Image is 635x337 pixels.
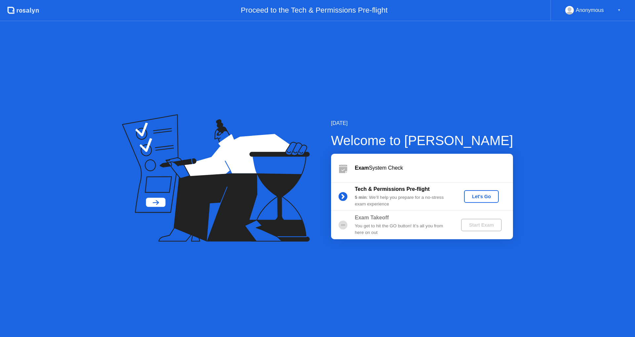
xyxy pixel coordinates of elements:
button: Start Exam [461,219,502,231]
div: : We’ll help you prepare for a no-stress exam experience [355,194,450,208]
b: Exam Takeoff [355,215,389,220]
div: Let's Go [467,194,496,199]
button: Let's Go [464,190,499,203]
b: Exam [355,165,369,171]
div: Start Exam [464,222,499,228]
b: 5 min [355,195,367,200]
div: Anonymous [576,6,604,15]
div: Welcome to [PERSON_NAME] [331,131,513,150]
div: System Check [355,164,513,172]
div: [DATE] [331,119,513,127]
b: Tech & Permissions Pre-flight [355,186,430,192]
div: ▼ [617,6,621,15]
div: You get to hit the GO button! It’s all you from here on out [355,223,450,236]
